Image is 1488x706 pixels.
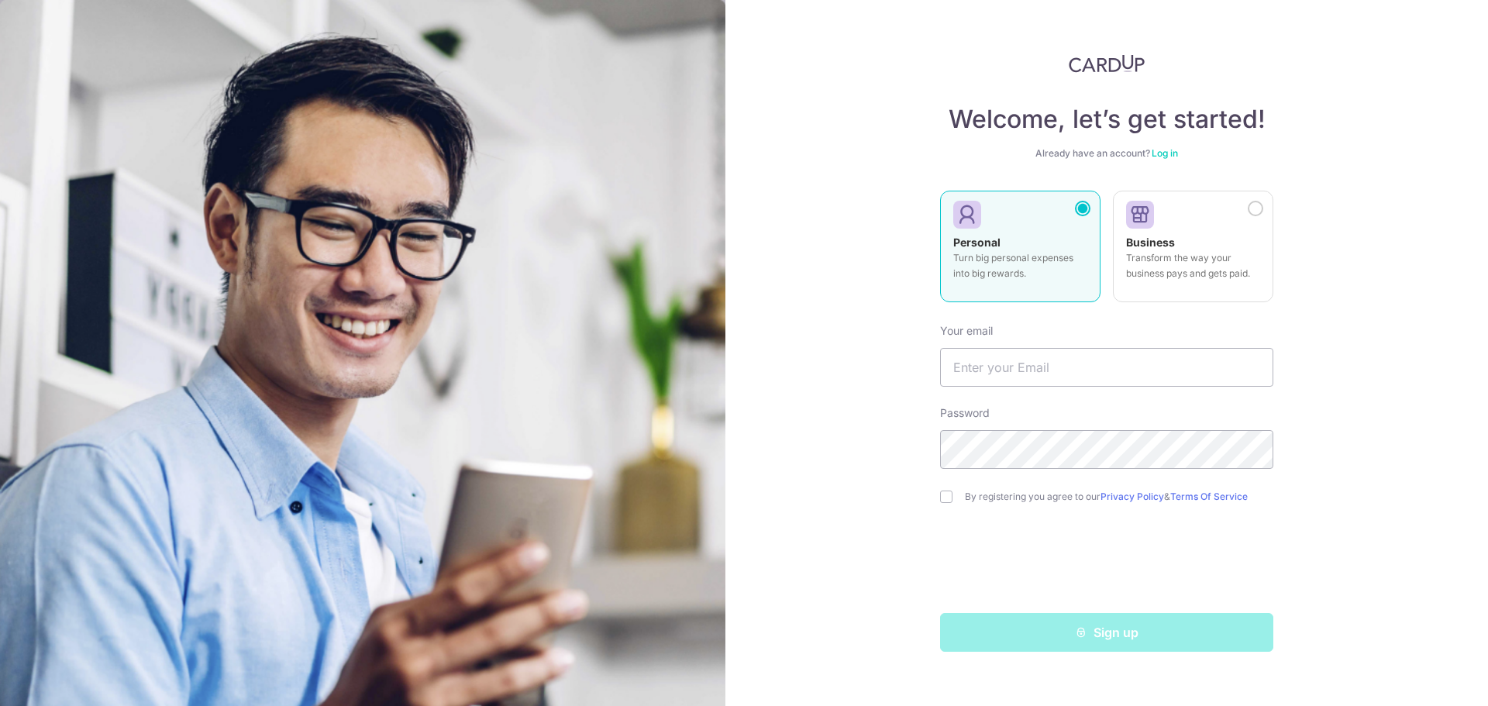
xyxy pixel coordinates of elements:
label: Password [940,405,990,421]
label: Your email [940,323,993,339]
a: Personal Turn big personal expenses into big rewards. [940,191,1100,312]
img: CardUp Logo [1069,54,1145,73]
a: Business Transform the way your business pays and gets paid. [1113,191,1273,312]
p: Turn big personal expenses into big rewards. [953,250,1087,281]
h4: Welcome, let’s get started! [940,104,1273,135]
a: Log in [1152,147,1178,159]
a: Terms Of Service [1170,491,1248,502]
input: Enter your Email [940,348,1273,387]
keeper-lock: Open Keeper Popup [1242,358,1261,377]
strong: Personal [953,236,1001,249]
iframe: reCAPTCHA [989,534,1224,594]
p: Transform the way your business pays and gets paid. [1126,250,1260,281]
div: Already have an account? [940,147,1273,160]
strong: Business [1126,236,1175,249]
a: Privacy Policy [1100,491,1164,502]
label: By registering you agree to our & [965,491,1273,503]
